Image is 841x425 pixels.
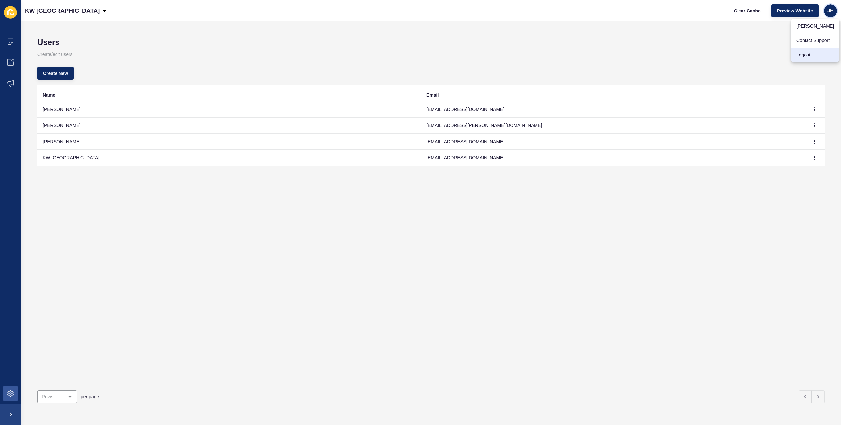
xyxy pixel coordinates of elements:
[37,47,825,61] p: Create/edit users
[771,4,819,17] button: Preview Website
[43,92,55,98] div: Name
[827,8,834,14] span: JE
[37,150,421,166] td: KW [GEOGRAPHIC_DATA]
[421,134,805,150] td: [EMAIL_ADDRESS][DOMAIN_NAME]
[421,101,805,118] td: [EMAIL_ADDRESS][DOMAIN_NAME]
[791,19,839,33] a: [PERSON_NAME]
[426,92,439,98] div: Email
[37,101,421,118] td: [PERSON_NAME]
[25,3,100,19] p: KW [GEOGRAPHIC_DATA]
[37,390,77,403] div: open menu
[421,118,805,134] td: [EMAIL_ADDRESS][PERSON_NAME][DOMAIN_NAME]
[791,33,839,48] a: Contact Support
[728,4,766,17] button: Clear Cache
[81,393,99,400] span: per page
[791,48,839,62] a: Logout
[37,67,74,80] button: Create New
[421,150,805,166] td: [EMAIL_ADDRESS][DOMAIN_NAME]
[37,38,825,47] h1: Users
[777,8,813,14] span: Preview Website
[734,8,761,14] span: Clear Cache
[37,118,421,134] td: [PERSON_NAME]
[37,134,421,150] td: [PERSON_NAME]
[43,70,68,77] span: Create New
